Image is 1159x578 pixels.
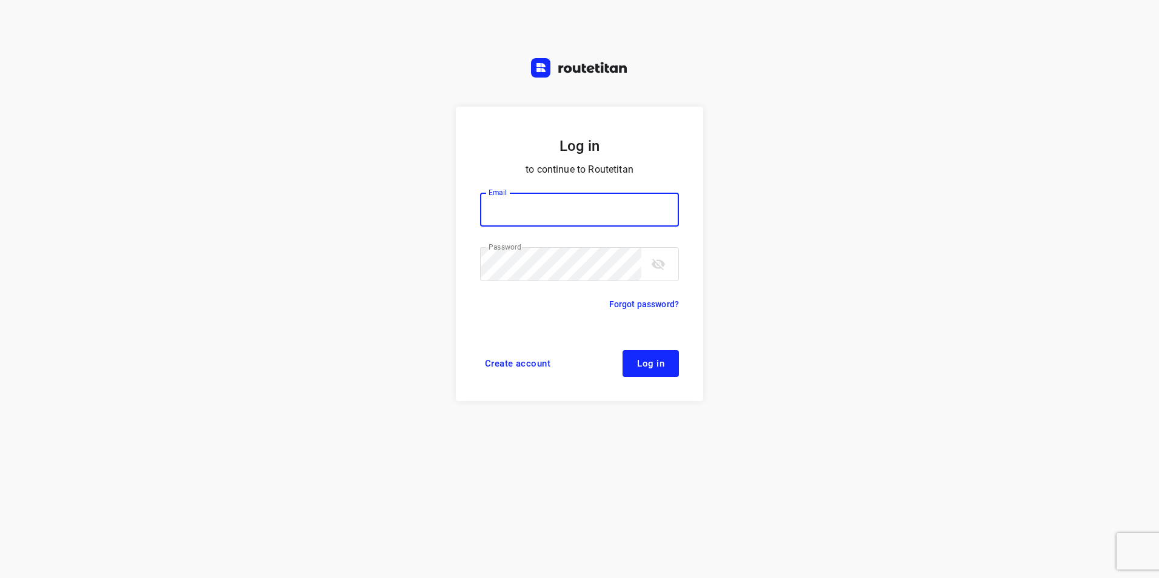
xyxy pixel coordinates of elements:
a: Forgot password? [609,297,679,311]
span: Log in [637,359,664,368]
span: Create account [485,359,550,368]
button: Log in [623,350,679,377]
a: Routetitan [531,58,628,81]
a: Create account [480,350,555,377]
button: toggle password visibility [646,252,670,276]
p: to continue to Routetitan [480,161,679,178]
h5: Log in [480,136,679,156]
img: Routetitan [531,58,628,78]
